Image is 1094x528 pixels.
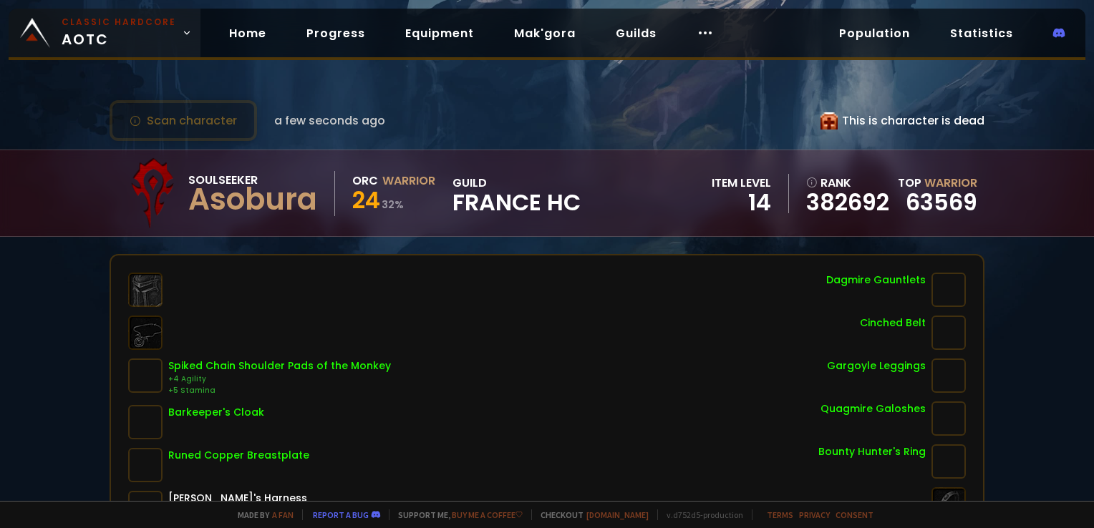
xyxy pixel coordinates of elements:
[906,186,977,218] a: 63569
[820,112,984,129] div: This is character is dead
[828,19,921,48] a: Population
[128,358,163,393] img: item-15523
[313,509,369,520] a: Report a bug
[452,174,581,213] div: guild
[168,385,391,396] div: +5 Stamina
[931,273,966,307] img: item-6481
[604,19,668,48] a: Guilds
[168,373,391,385] div: +4 Agility
[229,509,294,520] span: Made by
[389,509,523,520] span: Support me,
[820,401,926,416] div: Quagmire Galoshes
[9,9,200,57] a: Classic HardcoreAOTC
[860,316,926,331] div: Cinched Belt
[503,19,587,48] a: Mak'gora
[218,19,278,48] a: Home
[295,19,377,48] a: Progress
[168,358,391,373] div: Spiked Chain Shoulder Pads of the Monkey
[531,509,649,520] span: Checkout
[452,192,581,213] span: FRANCE HC
[806,174,889,192] div: rank
[799,509,830,520] a: Privacy
[128,448,163,482] img: item-2864
[352,172,378,190] div: Orc
[767,509,793,520] a: Terms
[128,405,163,439] img: item-5343
[586,509,649,520] a: [DOMAIN_NAME]
[62,16,176,50] span: AOTC
[382,172,435,190] div: Warrior
[924,175,977,191] span: Warrior
[110,100,257,141] button: Scan character
[898,174,977,192] div: Top
[188,171,317,189] div: Soulseeker
[62,16,176,29] small: Classic Hardcore
[452,509,523,520] a: Buy me a coffee
[382,197,404,212] small: 32 %
[168,491,307,506] div: [PERSON_NAME]'s Harness
[939,19,1025,48] a: Statistics
[168,405,264,420] div: Barkeeper's Cloak
[806,192,889,213] a: 382692
[188,189,317,210] div: Asobura
[168,448,309,463] div: Runed Copper Breastplate
[931,358,966,393] img: item-15451
[826,273,926,288] div: Dagmire Gauntlets
[274,112,385,129] span: a few seconds ago
[272,509,294,520] a: a fan
[712,174,771,192] div: item level
[657,509,743,520] span: v. d752d5 - production
[394,19,485,48] a: Equipment
[818,444,926,459] div: Bounty Hunter's Ring
[931,444,966,479] img: item-5351
[712,192,771,213] div: 14
[352,184,380,216] span: 24
[931,316,966,350] img: item-5328
[931,401,966,436] img: item-10658
[836,509,873,520] a: Consent
[827,358,926,373] div: Gargoyle Leggings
